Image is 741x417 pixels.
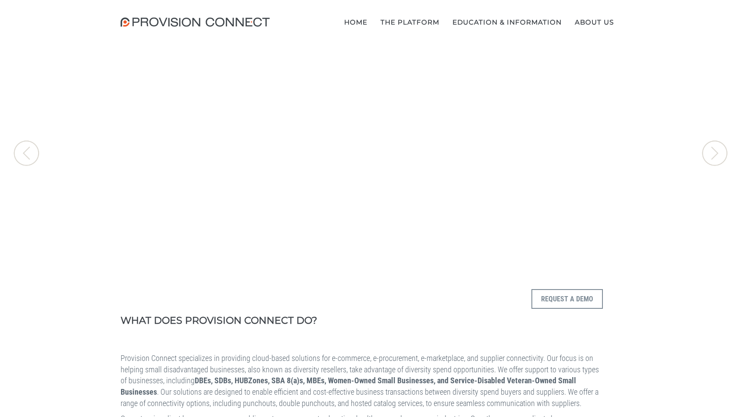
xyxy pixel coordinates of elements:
a: Request a Demo [531,316,603,325]
h1: WHAT DOES PROVISION CONNECT DO? [121,315,474,326]
p: Provision Connect specializes in providing cloud-based solutions for e-commerce, e-procurement, e... [121,353,603,409]
b: DBEs, SDBs, HUBZones, SBA 8(a)s, MBEs, Women-Owned Small Businesses, and Service-Disabled Veteran... [121,376,576,396]
img: Provision Connect [121,18,274,27]
button: Request a Demo [531,289,603,309]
